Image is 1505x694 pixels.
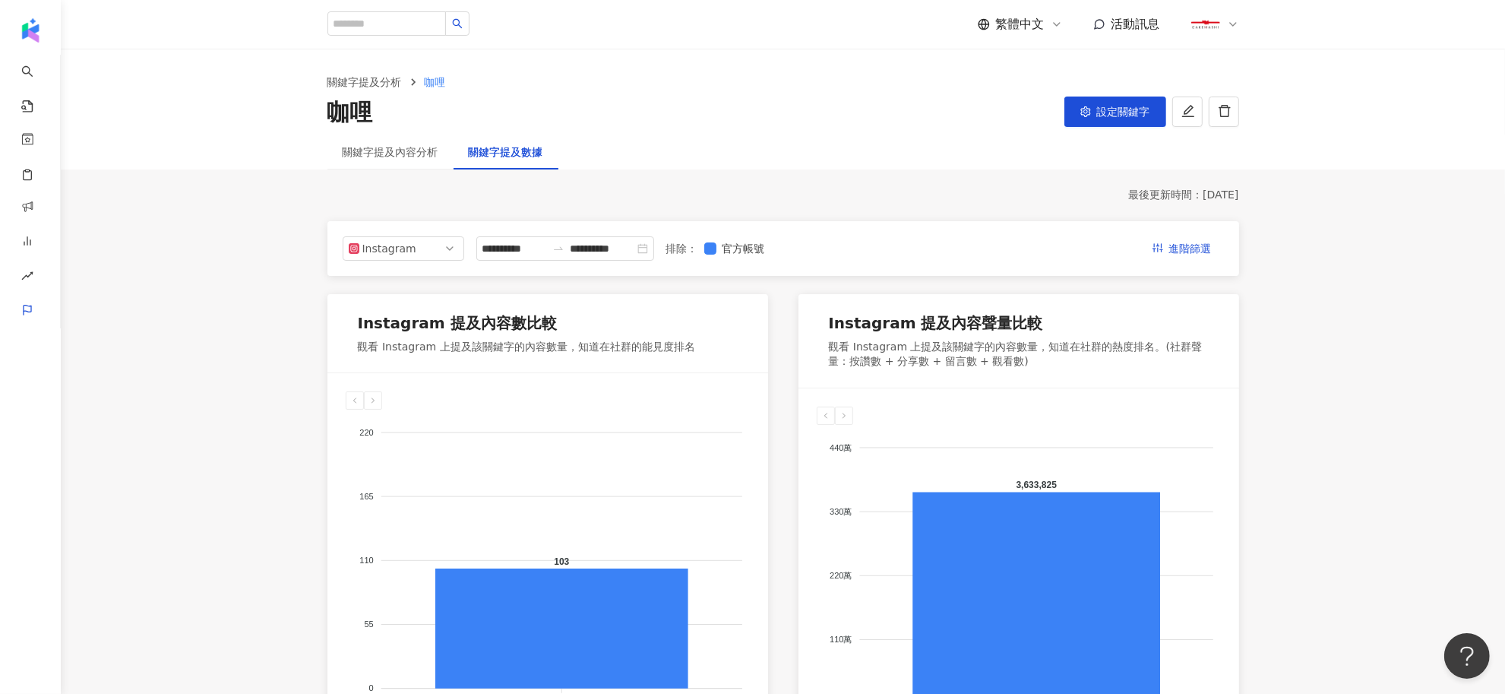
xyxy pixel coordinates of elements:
[716,240,771,257] span: 官方帳號
[666,240,698,257] label: 排除 ：
[830,507,852,516] tspan: 330萬
[359,492,373,501] tspan: 165
[425,76,446,88] span: 咖哩
[324,74,405,90] a: 關鍵字提及分析
[830,442,852,452] tspan: 440萬
[368,684,373,693] tspan: 0
[343,144,438,160] div: 關鍵字提及內容分析
[829,340,1209,369] div: 觀看 Instagram 上提及該關鍵字的內容數量，知道在社群的熱度排名。(社群聲量：按讚數 + 分享數 + 留言數 + 觀看數)
[327,97,373,128] div: 咖哩
[1169,237,1212,261] span: 進階篩選
[364,620,373,629] tspan: 55
[1218,104,1232,118] span: delete
[21,261,33,295] span: rise
[358,340,695,355] div: 觀看 Instagram 上提及該關鍵字的內容數量，知道在社群的能見度排名
[1181,104,1195,118] span: edit
[830,635,852,644] tspan: 110萬
[996,16,1045,33] span: 繁體中文
[1097,106,1150,118] span: 設定關鍵字
[18,18,43,43] img: logo icon
[362,237,412,260] div: Instagram
[637,243,648,254] span: close-circle
[1140,236,1224,261] button: 進階篩選
[452,18,463,29] span: search
[1080,106,1091,117] span: setting
[1064,97,1166,127] button: 設定關鍵字
[829,312,1043,334] div: Instagram 提及內容聲量比較
[359,556,373,565] tspan: 110
[552,242,564,255] span: swap-right
[830,571,852,580] tspan: 220萬
[469,144,543,160] div: 關鍵字提及數據
[1111,17,1160,31] span: 活動訊息
[21,55,52,114] a: search
[359,428,373,437] tspan: 220
[1191,10,1220,39] img: 359824279_785383976458838_6227106914348312772_n.png
[358,312,557,334] div: Instagram 提及內容數比較
[552,242,564,255] span: to
[1444,633,1490,679] iframe: Help Scout Beacon - Open
[327,188,1239,203] div: 最後更新時間 ： [DATE]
